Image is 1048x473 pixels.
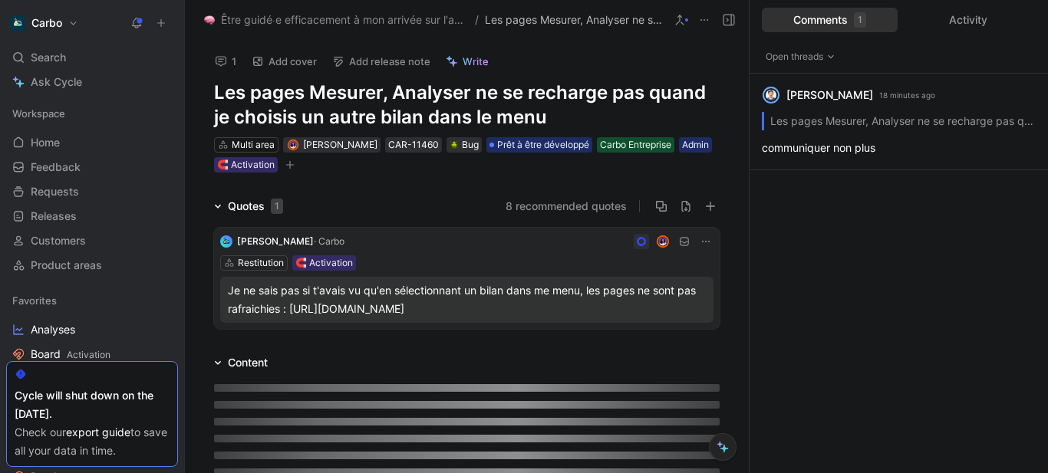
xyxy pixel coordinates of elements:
div: Multi area [232,137,275,153]
div: Quotes [228,197,283,215]
div: 1 [271,199,283,214]
button: Add release note [325,51,437,72]
button: 8 recommended quotes [506,197,627,215]
div: Search [6,46,178,69]
span: Être guidé⸱e efficacement à mon arrivée sur l'app [221,11,468,29]
a: Feedback [6,156,178,179]
div: Bug [450,137,479,153]
div: CAR-11460 [388,137,439,153]
img: avatar [658,236,668,246]
a: Product areas [6,254,178,277]
div: 🧲 Activation [217,157,275,172]
button: 🧠Être guidé⸱e efficacement à mon arrivée sur l'app [200,11,472,29]
span: Board [31,347,110,363]
span: [PERSON_NAME] [237,235,314,247]
span: Requests [31,184,79,199]
span: Les pages Mesurer, Analyser ne se recharge pas quand je choisis un autre bilan dans le menu [485,11,663,29]
img: 🧠 [204,15,215,25]
span: · Carbo [314,235,344,247]
span: Workspace [12,106,65,121]
button: Open threads [762,49,839,64]
a: export guide [66,425,130,439]
span: Feedback [31,159,81,175]
div: Content [228,353,268,372]
img: logo [220,235,232,248]
button: Write [439,51,496,72]
button: CarboCarbo [6,12,82,34]
span: Write [463,54,489,68]
p: 18 minutes ago [879,88,935,102]
span: Ask Cycle [31,73,82,91]
div: [PERSON_NAME] [786,86,873,104]
div: 1 [854,12,866,28]
span: Analyses [31,322,75,337]
span: Customers [31,233,86,248]
div: 🪲Bug [447,137,482,153]
a: BoardActivation [6,343,178,366]
img: avatar [288,140,297,149]
a: Releases [6,205,178,228]
span: [PERSON_NAME] [303,139,377,150]
img: Carbo [10,15,25,31]
div: Workspace [6,102,178,125]
div: Je ne sais pas si t'avais vu qu'en sélectionnant un bilan dans me menu, les pages ne sont pas raf... [228,281,706,318]
h1: Les pages Mesurer, Analyser ne se recharge pas quand je choisis un autre bilan dans le menu [214,80,720,130]
span: Product areas [31,258,102,273]
div: Quotes1 [208,197,289,215]
div: Carbo Entreprise [600,137,671,153]
div: Prêt à être développé [486,137,592,153]
div: Check our to save all your data in time. [15,423,170,460]
button: 1 [208,51,243,72]
span: Open threads [766,49,835,64]
div: 🧲 Activation [295,255,353,271]
button: Add cover [245,51,324,72]
a: Requests [6,180,178,203]
span: Search [31,48,66,67]
div: Favorites [6,289,178,312]
a: Analyses [6,318,178,341]
div: Cycle will shut down on the [DATE]. [15,386,170,423]
div: Content [208,353,274,372]
span: Favorites [12,293,57,308]
span: Prêt à être développé [497,137,589,153]
a: Ask Cycle [6,71,178,94]
a: Customers [6,229,178,252]
div: Activity [901,8,1036,32]
span: Home [31,135,60,150]
div: Admin [682,137,709,153]
img: avatar [764,88,778,102]
span: Activation [67,349,110,360]
img: 🪲 [450,140,459,149]
div: Comments1 [762,8,898,32]
span: Releases [31,209,77,224]
h1: Carbo [31,16,62,30]
a: Home [6,131,178,154]
span: / [475,11,479,29]
div: Restitution [238,255,284,271]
